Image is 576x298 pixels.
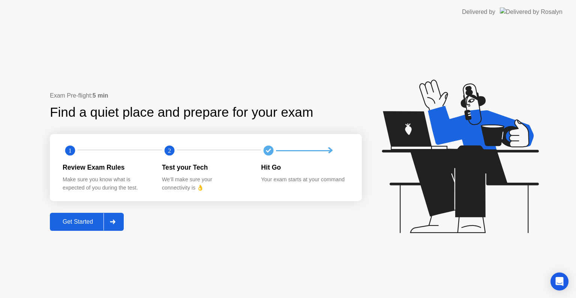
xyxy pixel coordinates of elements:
[462,8,495,17] div: Delivered by
[63,163,150,172] div: Review Exam Rules
[168,147,171,154] text: 2
[162,163,249,172] div: Test your Tech
[52,218,103,225] div: Get Started
[69,147,72,154] text: 1
[261,176,348,184] div: Your exam starts at your command
[500,8,562,16] img: Delivered by Rosalyn
[550,272,568,290] div: Open Intercom Messenger
[50,213,124,231] button: Get Started
[261,163,348,172] div: Hit Go
[63,176,150,192] div: Make sure you know what is expected of you during the test.
[50,102,314,122] div: Find a quiet place and prepare for your exam
[162,176,249,192] div: We’ll make sure your connectivity is 👌
[50,91,362,100] div: Exam Pre-flight:
[93,92,108,99] b: 5 min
